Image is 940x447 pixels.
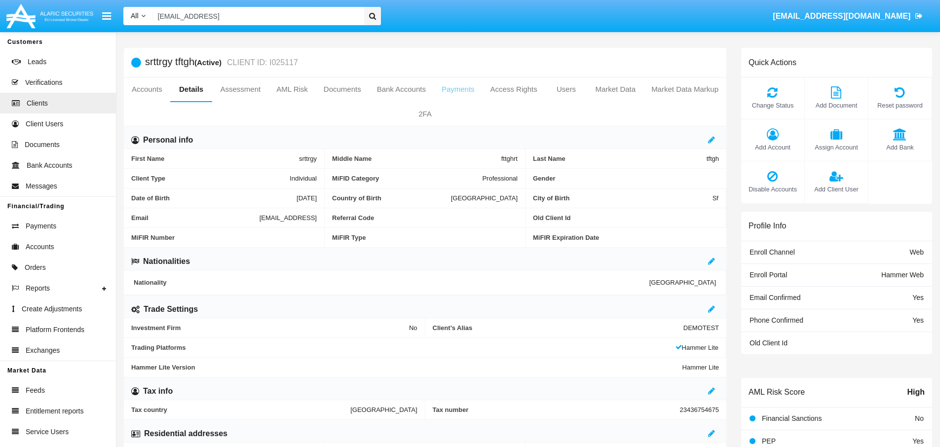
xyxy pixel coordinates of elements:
[26,325,84,335] span: Platform Frontends
[260,214,317,222] span: [EMAIL_ADDRESS]
[26,181,57,191] span: Messages
[749,387,805,397] h6: AML Risk Score
[332,234,518,241] span: MiFIR Type
[131,194,297,202] span: Date of Birth
[909,248,924,256] span: Web
[131,234,317,241] span: MiFIR Number
[433,324,683,332] span: Client’s Alias
[907,386,925,398] span: High
[762,437,776,445] span: PEP
[679,406,719,413] span: 23436754675
[587,77,643,101] a: Market Data
[290,175,317,182] span: Individual
[131,155,299,162] span: First Name
[26,242,54,252] span: Accounts
[873,143,927,152] span: Add Bank
[810,143,863,152] span: Assign Account
[145,57,298,68] h5: srttrgy tftgh
[316,77,369,101] a: Documents
[131,12,139,20] span: All
[5,1,95,31] img: Logo image
[643,77,726,101] a: Market Data Markup
[533,194,713,202] span: City of Birth
[713,194,718,202] span: Sf
[912,316,924,324] span: Yes
[124,102,726,126] a: 2FA
[124,77,170,101] a: Accounts
[123,11,153,21] a: All
[134,279,649,286] span: Nationality
[131,214,260,222] span: Email
[369,77,434,101] a: Bank Accounts
[483,77,545,101] a: Access Rights
[131,364,682,371] span: Hammer Lite Version
[22,304,82,314] span: Create Adjustments
[746,101,799,110] span: Change Status
[912,294,924,301] span: Yes
[26,385,45,396] span: Feeds
[773,12,910,20] span: [EMAIL_ADDRESS][DOMAIN_NAME]
[131,324,409,332] span: Investment Firm
[501,155,518,162] span: fttghrt
[332,155,501,162] span: Middle Name
[915,414,924,422] span: No
[25,77,62,88] span: Verifications
[143,256,190,267] h6: Nationalities
[27,160,73,171] span: Bank Accounts
[131,344,676,351] span: Trading Platforms
[27,98,48,109] span: Clients
[434,77,483,101] a: Payments
[810,185,863,194] span: Add Client User
[25,262,46,273] span: Orders
[268,77,316,101] a: AML Risk
[26,221,56,231] span: Payments
[212,77,268,101] a: Assessment
[707,155,719,162] span: tftgh
[225,59,298,67] small: CLIENT ID: I025117
[810,101,863,110] span: Add Document
[26,283,50,294] span: Reports
[26,406,84,416] span: Entitlement reports
[676,344,718,351] span: Hammer Lite
[194,57,225,68] div: (Active)
[28,57,46,67] span: Leads
[683,324,719,332] span: DEMOTEST
[153,7,361,25] input: Search
[533,214,718,222] span: Old Client Id
[682,364,719,371] span: Hammer Lite
[912,437,924,445] span: Yes
[131,406,350,413] span: Tax country
[750,248,795,256] span: Enroll Channel
[749,221,786,230] h6: Profile Info
[25,140,60,150] span: Documents
[433,406,680,413] span: Tax number
[545,77,588,101] a: Users
[297,194,317,202] span: [DATE]
[131,175,290,182] span: Client Type
[409,324,417,332] span: No
[26,427,69,437] span: Service Users
[750,294,800,301] span: Email Confirmed
[750,316,803,324] span: Phone Confirmed
[649,279,716,286] span: [GEOGRAPHIC_DATA]
[144,304,198,315] h6: Trade Settings
[144,428,227,439] h6: Residential addresses
[26,345,60,356] span: Exchanges
[746,185,799,194] span: Disable Accounts
[873,101,927,110] span: Reset password
[170,77,213,101] a: Details
[768,2,928,30] a: [EMAIL_ADDRESS][DOMAIN_NAME]
[299,155,317,162] span: srttrgy
[451,194,518,202] span: [GEOGRAPHIC_DATA]
[143,386,173,397] h6: Tax info
[332,214,518,222] span: Referral Code
[750,339,788,347] span: Old Client Id
[533,175,719,182] span: Gender
[762,414,822,422] span: Financial Sanctions
[26,119,63,129] span: Client Users
[350,406,417,413] span: [GEOGRAPHIC_DATA]
[749,58,796,67] h6: Quick Actions
[746,143,799,152] span: Add Account
[332,175,482,182] span: MiFID Category
[533,155,707,162] span: Last Name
